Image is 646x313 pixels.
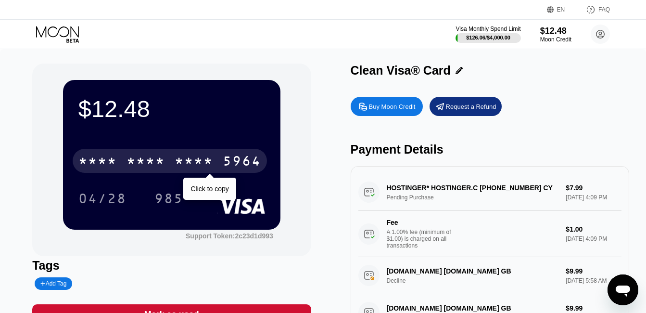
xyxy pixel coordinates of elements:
div: Fee [387,219,454,226]
div: Visa Monthly Spend Limit [456,26,520,32]
div: Support Token:2c23d1d993 [186,232,273,240]
div: $12.48 [540,26,571,36]
div: 04/28 [78,192,127,208]
div: Click to copy [190,185,228,193]
div: A 1.00% fee (minimum of $1.00) is charged on all transactions [387,229,459,249]
div: Buy Moon Credit [369,103,416,111]
div: $126.06 / $4,000.00 [466,35,510,40]
div: Payment Details [351,143,629,156]
div: EN [547,5,576,14]
div: Clean Visa® Card [351,64,451,78]
div: FAQ [598,6,610,13]
div: Request a Refund [446,103,496,111]
div: EN [557,6,565,13]
div: $12.48 [78,95,265,122]
div: $12.48Moon Credit [540,26,571,43]
div: Add Tag [35,277,72,290]
div: FeeA 1.00% fee (minimum of $1.00) is charged on all transactions$1.00[DATE] 4:09 PM [358,211,621,257]
div: Moon Credit [540,36,571,43]
div: 04/28 [71,186,134,210]
div: Tags [32,259,311,273]
div: 985 [154,192,183,208]
iframe: Button to launch messaging window [608,274,638,305]
div: 5964 [223,155,261,170]
div: Add Tag [40,280,66,287]
div: Visa Monthly Spend Limit$126.06/$4,000.00 [456,26,520,43]
div: FAQ [576,5,610,14]
div: 985 [147,186,190,210]
div: Request a Refund [430,97,502,116]
div: Support Token: 2c23d1d993 [186,232,273,240]
div: $1.00 [566,225,621,233]
div: Buy Moon Credit [351,97,423,116]
div: [DATE] 4:09 PM [566,235,621,242]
